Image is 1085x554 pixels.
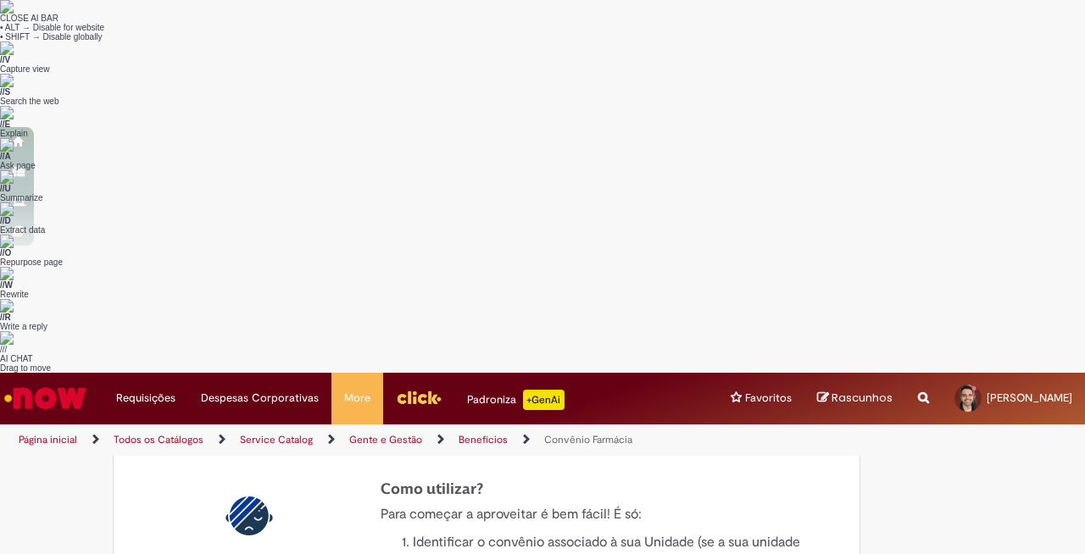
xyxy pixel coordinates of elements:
img: Convênio Farmácia [222,489,276,543]
ul: Menu Cabeçalho [103,373,188,424]
a: Todos os Catálogos [114,433,203,446]
ul: Menu Cabeçalho [331,373,383,424]
a: Service Catalog [240,433,313,446]
ul: Menu Cabeçalho [454,373,577,424]
a: Página inicial [19,433,77,446]
span: Despesas Corporativas [201,390,319,407]
p: +GenAi [523,390,565,410]
div: Padroniza [467,390,565,410]
a: Despesas Corporativas : [188,373,331,424]
ul: Menu Cabeçalho [383,373,454,424]
ul: Menu Cabeçalho [188,373,331,424]
i: Search from all sources [918,373,929,403]
a: Rascunhos [817,391,893,407]
span: More [344,390,370,407]
span: [PERSON_NAME] [987,391,1072,405]
h4: Como utilizar? [381,480,830,497]
a: Gente e Gestão [349,433,422,446]
img: click_logo_yellow_360x200.png [396,385,442,410]
span: Requisições [116,390,175,407]
img: ServiceNow [2,381,89,415]
ul: Menu Cabeçalho [718,373,804,424]
a: [PERSON_NAME] [942,373,1085,424]
span: Rascunhos [832,390,893,406]
a: Convênio Farmácia [544,433,632,446]
a: Requisições : 0 [103,373,188,424]
a: Favoritos : 0 [718,373,804,424]
p: Para começar a aproveitar é bem fácil! É só: [381,505,830,524]
ul: Trilhas de página [13,424,710,456]
a: More : 4 [331,373,383,424]
span: Favoritos [745,390,792,407]
a: Benefícios [459,433,508,446]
